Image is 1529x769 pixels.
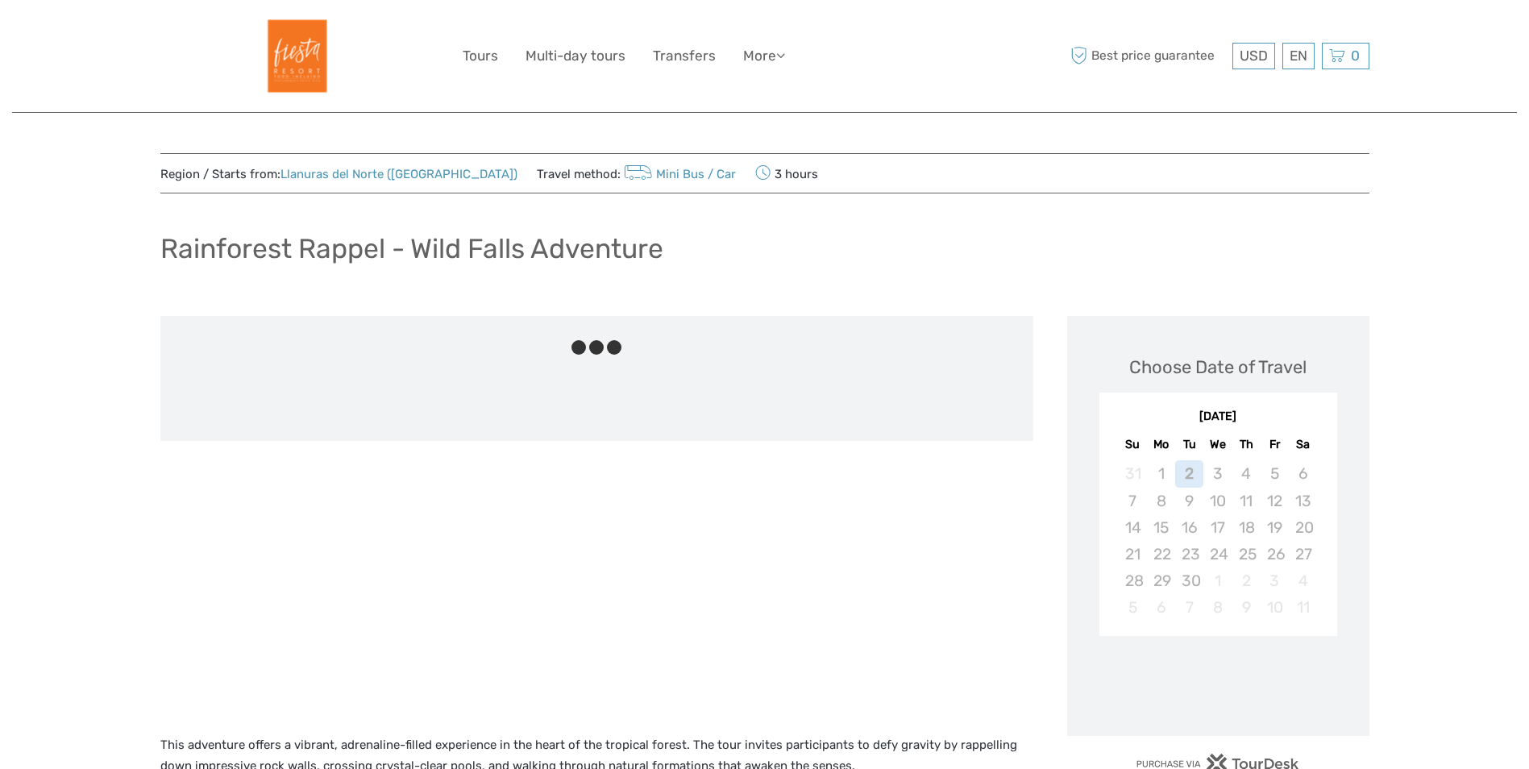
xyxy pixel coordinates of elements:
div: Not available Wednesday, September 24th, 2025 [1203,541,1232,567]
div: Not available Sunday, September 28th, 2025 [1119,567,1147,594]
a: More [743,44,785,68]
div: Loading... [1213,678,1224,688]
div: Choose Date of Travel [1129,355,1307,380]
div: Fr [1261,434,1289,455]
div: Not available Tuesday, September 9th, 2025 [1175,488,1203,514]
div: Not available Friday, September 12th, 2025 [1261,488,1289,514]
div: Not available Wednesday, September 17th, 2025 [1203,514,1232,541]
div: Not available Saturday, September 20th, 2025 [1289,514,1317,541]
a: Transfers [653,44,716,68]
div: Su [1119,434,1147,455]
span: USD [1240,48,1268,64]
a: Mini Bus / Car [621,167,737,181]
img: Fiesta Resort [251,12,339,100]
div: Not available Tuesday, October 7th, 2025 [1175,594,1203,621]
span: Region / Starts from: [160,166,517,183]
div: Not available Thursday, September 18th, 2025 [1232,514,1261,541]
div: Not available Friday, September 26th, 2025 [1261,541,1289,567]
div: Not available Tuesday, September 30th, 2025 [1175,567,1203,594]
div: Not available Thursday, September 25th, 2025 [1232,541,1261,567]
span: Travel method: [537,162,737,185]
div: Not available Sunday, August 31st, 2025 [1119,460,1147,487]
div: Not available Tuesday, September 2nd, 2025 [1175,460,1203,487]
div: Not available Friday, September 5th, 2025 [1261,460,1289,487]
div: Not available Monday, September 8th, 2025 [1147,488,1175,514]
div: Not available Tuesday, September 16th, 2025 [1175,514,1203,541]
div: Not available Wednesday, October 8th, 2025 [1203,594,1232,621]
div: Not available Monday, September 22nd, 2025 [1147,541,1175,567]
div: We [1203,434,1232,455]
div: Not available Wednesday, September 10th, 2025 [1203,488,1232,514]
div: Not available Tuesday, September 23rd, 2025 [1175,541,1203,567]
div: Not available Friday, October 10th, 2025 [1261,594,1289,621]
div: Not available Friday, September 19th, 2025 [1261,514,1289,541]
div: Not available Monday, September 15th, 2025 [1147,514,1175,541]
div: Not available Saturday, September 13th, 2025 [1289,488,1317,514]
div: Not available Monday, October 6th, 2025 [1147,594,1175,621]
a: Tours [463,44,498,68]
div: Not available Saturday, October 4th, 2025 [1289,567,1317,594]
span: 0 [1348,48,1362,64]
div: Not available Saturday, September 6th, 2025 [1289,460,1317,487]
div: Th [1232,434,1261,455]
div: Sa [1289,434,1317,455]
div: Not available Thursday, October 9th, 2025 [1232,594,1261,621]
div: Not available Sunday, September 7th, 2025 [1119,488,1147,514]
div: Not available Saturday, October 11th, 2025 [1289,594,1317,621]
div: Not available Thursday, October 2nd, 2025 [1232,567,1261,594]
h1: Rainforest Rappel - Wild Falls Adventure [160,232,663,265]
div: Not available Friday, October 3rd, 2025 [1261,567,1289,594]
div: Not available Sunday, September 14th, 2025 [1119,514,1147,541]
span: 3 hours [755,162,818,185]
div: Mo [1147,434,1175,455]
div: Not available Monday, September 1st, 2025 [1147,460,1175,487]
div: Not available Thursday, September 4th, 2025 [1232,460,1261,487]
div: Not available Wednesday, September 3rd, 2025 [1203,460,1232,487]
div: Not available Sunday, September 21st, 2025 [1119,541,1147,567]
div: Not available Saturday, September 27th, 2025 [1289,541,1317,567]
div: Tu [1175,434,1203,455]
span: Best price guarantee [1067,43,1228,69]
div: Not available Monday, September 29th, 2025 [1147,567,1175,594]
a: Llanuras del Norte ([GEOGRAPHIC_DATA]) [280,167,517,181]
div: Not available Sunday, October 5th, 2025 [1119,594,1147,621]
div: EN [1282,43,1315,69]
div: [DATE] [1099,409,1337,426]
div: Not available Thursday, September 11th, 2025 [1232,488,1261,514]
div: Not available Wednesday, October 1st, 2025 [1203,567,1232,594]
a: Multi-day tours [526,44,625,68]
div: month 2025-09 [1104,460,1332,621]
